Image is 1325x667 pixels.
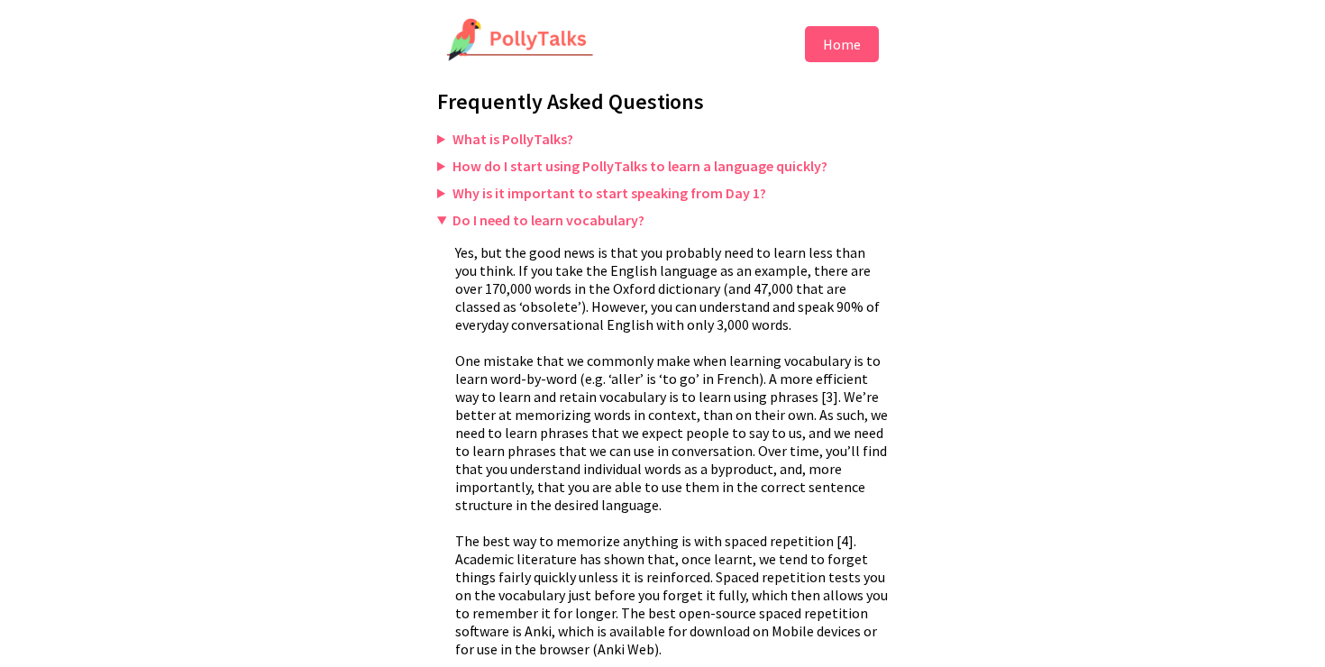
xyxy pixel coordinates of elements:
summary: What is PollyTalks? [437,130,888,148]
summary: How do I start using PollyTalks to learn a language quickly? [437,157,888,175]
summary: Do I need to learn vocabulary? [437,211,888,229]
img: PollyTalks Logo [446,18,594,63]
summary: Why is it important to start speaking from Day 1? [437,184,888,202]
button: Home [805,26,879,62]
p: Yes, but the good news is that you probably need to learn less than you think. If you take the En... [455,243,888,658]
h1: Frequently Asked Questions [437,87,888,115]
